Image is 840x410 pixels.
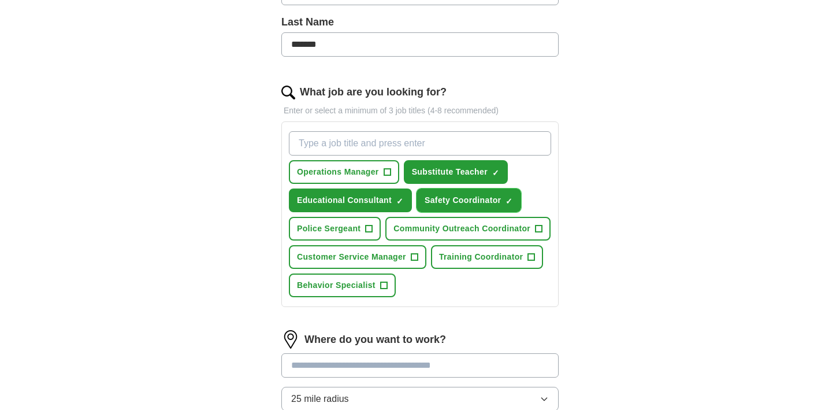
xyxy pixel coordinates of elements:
[417,189,521,212] button: Safety Coordinator✓
[297,251,406,263] span: Customer Service Manager
[404,160,508,184] button: Substitute Teacher✓
[289,131,551,156] input: Type a job title and press enter
[297,166,379,178] span: Operations Manager
[281,86,295,99] img: search.png
[289,160,399,184] button: Operations Manager
[281,14,559,30] label: Last Name
[289,245,426,269] button: Customer Service Manager
[393,223,530,235] span: Community Outreach Coordinator
[291,392,349,406] span: 25 mile radius
[281,330,300,349] img: location.png
[304,332,446,348] label: Where do you want to work?
[439,251,523,263] span: Training Coordinator
[396,197,403,206] span: ✓
[492,168,499,178] span: ✓
[425,194,501,206] span: Safety Coordinator
[281,105,559,117] p: Enter or select a minimum of 3 job titles (4-8 recommended)
[297,223,360,235] span: Police Sergeant
[289,274,396,297] button: Behavior Specialist
[297,194,392,206] span: Educational Consultant
[289,217,381,241] button: Police Sergeant
[289,189,412,212] button: Educational Consultant✓
[506,197,512,206] span: ✓
[385,217,551,241] button: Community Outreach Coordinator
[300,84,447,100] label: What job are you looking for?
[431,245,543,269] button: Training Coordinator
[412,166,488,178] span: Substitute Teacher
[297,279,376,291] span: Behavior Specialist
